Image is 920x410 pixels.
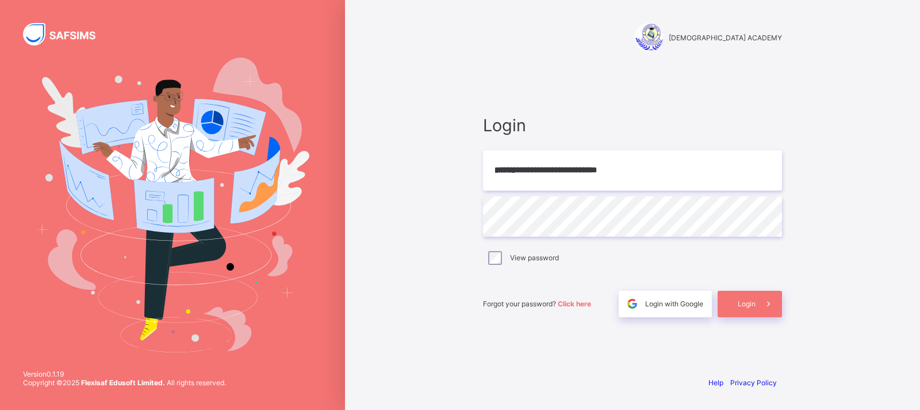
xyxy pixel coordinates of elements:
[730,378,777,387] a: Privacy Policy
[626,297,639,310] img: google.396cfc9801f0270233282035f929180a.svg
[483,299,591,308] span: Forgot your password?
[483,115,782,135] span: Login
[510,253,559,262] label: View password
[23,378,226,387] span: Copyright © 2025 All rights reserved.
[81,378,165,387] strong: Flexisaf Edusoft Limited.
[558,299,591,308] a: Click here
[669,33,782,42] span: [DEMOGRAPHIC_DATA] ACADEMY
[23,23,109,45] img: SAFSIMS Logo
[738,299,756,308] span: Login
[36,58,309,352] img: Hero Image
[645,299,703,308] span: Login with Google
[23,370,226,378] span: Version 0.1.19
[708,378,723,387] a: Help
